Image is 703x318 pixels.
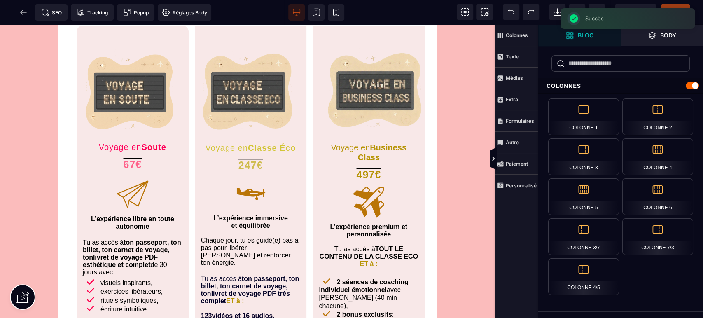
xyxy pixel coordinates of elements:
[538,78,703,94] div: Colonnes
[83,229,158,243] b: livret de voyage PDF esthétique et complet
[71,4,114,21] span: Code de suivi
[506,54,519,60] strong: Texte
[100,281,147,288] span: écriture intuitive
[661,4,690,20] span: Enregistrer le contenu
[506,75,523,81] strong: Médias
[201,265,290,280] b: ET à :
[336,286,392,293] b: 2 bonus exclusifs
[549,4,565,20] span: Importer
[495,46,538,68] span: Texte
[506,182,537,189] strong: Personnalisé
[162,8,207,16] span: Réglages Body
[231,197,270,204] b: et équilibrée
[123,8,149,16] span: Popup
[319,221,418,243] span: Tu as accès à
[100,255,152,262] span: visuels inspirants,
[523,4,539,20] span: Rétablir
[495,175,538,196] span: Personnalisé
[86,24,180,116] img: 1240b3249a529da47ca73bbb7d9d560f_Generated_Image_uekp4puekp4puekp.png
[622,178,693,215] div: Colonne 6
[660,32,676,38] strong: Body
[615,4,656,20] span: Aperçu
[158,4,211,21] span: Favicon
[495,68,538,89] span: Médias
[495,110,538,132] span: Formulaires
[476,4,493,20] span: Capture d'écran
[41,8,62,16] span: SEO
[319,13,430,116] img: e09dea70c197d2994a0891b670a6831b_Generated_Image_a4ix31a4ix31a4ix.png
[538,25,621,46] span: Ouvrir les blocs
[548,178,619,215] div: Colonne 5
[622,218,693,255] div: Colonne 7/3
[503,4,519,20] span: Défaire
[548,258,619,295] div: Colonne 4/5
[622,98,693,135] div: Colonne 2
[495,153,538,175] span: Paiement
[117,4,154,21] span: Créer une alerte modale
[201,212,299,241] span: Chaque jour, tu es guidé(e) pas à pas pour libérer [PERSON_NAME] et renforcer ton énergie.
[35,4,68,21] span: Métadata SEO
[506,118,534,124] strong: Formulaires
[495,89,538,110] span: Extra
[115,150,150,189] img: 659db3409bb800c101f951bd51aada19_noun-plane-8095389-BB7507.svg
[506,96,518,103] strong: Extra
[569,4,585,20] span: Nettoyage
[506,161,528,167] strong: Paiement
[319,254,408,269] b: 2 séances de coaching individuel émotionnel
[203,13,299,117] img: fcc22ad0c2c2f44d46afdc2a82091edb_Generated_Image_kfu1hhkfu1hhkfu1.png
[622,138,693,175] div: Colonne 4
[506,32,528,38] strong: Colonnes
[351,157,386,197] img: 5a442d4a8f656bbae5fc9cfc9ed2183a_noun-plane-8032710-BB7507.svg
[495,25,538,46] span: Colonnes
[578,32,593,38] strong: Bloc
[328,4,344,21] span: Voir mobile
[548,138,619,175] div: Colonne 3
[213,190,288,197] b: L’expérience immersive
[77,8,108,16] span: Tracking
[621,25,703,46] span: Ouvrir les calques
[288,4,305,21] span: Voir bureau
[233,148,269,188] img: cb7e6832efad3e898d433e88be7d3600_noun-small-plane-417645-BB7507.svg
[308,4,325,21] span: Voir tablette
[506,139,519,145] strong: Autre
[100,272,159,279] span: rituels symboliques,
[589,4,605,20] span: Enregistrer
[100,263,163,270] span: exercices libérateurs,
[330,199,407,213] b: L’expérience premium et personnalisée
[319,254,408,285] span: avec [PERSON_NAME] (40 min chacune),
[548,218,619,255] div: Colonne 3/7
[319,286,400,309] span: : et
[319,221,418,235] b: TOUT LE CONTENU DE LA CLASSE ECO
[495,132,538,153] span: Autre
[538,147,547,171] span: Afficher les vues
[457,4,473,20] span: Voir les composants
[83,206,182,251] div: Tu as accès à de 30 jours avec :
[548,98,619,135] div: Colonne 1
[91,191,174,205] b: L’expérience libre en toute autonomie
[83,214,181,236] b: ton passeport, ton billet, ton carnet de voyage, ton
